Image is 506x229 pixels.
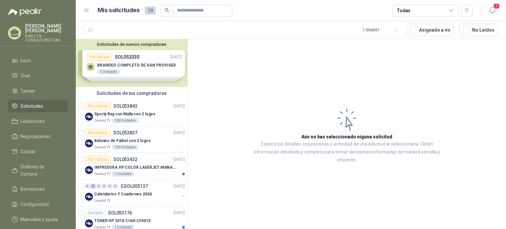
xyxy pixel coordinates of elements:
a: Remisiones [8,183,68,195]
p: GSOL005137 [121,184,148,188]
a: Inicio [8,54,68,67]
p: Sporty Bag con Malla con 3 logos [94,111,155,117]
a: Chat [8,70,68,82]
p: SOL053176 [108,211,132,215]
span: Remisiones [20,186,45,193]
p: [DATE] [174,103,185,109]
p: Calendarios Y Cuadernos 2026 [94,191,152,197]
button: Asignado a mi [406,24,454,36]
p: Caracol TV [94,198,110,203]
div: 100 Unidades [112,118,138,123]
span: Negociaciones [20,133,51,140]
div: 0 [107,184,112,188]
div: 1 Unidades [112,171,134,177]
p: [DATE] [174,157,185,163]
div: 100 Unidades [112,145,138,150]
div: 1 - 50 de 51 [363,25,401,35]
span: Tareas [20,87,35,95]
span: Inicio [20,57,31,64]
div: Solicitudes de tus compradores [76,87,187,100]
div: 0 [102,184,107,188]
span: Chat [20,72,30,79]
img: Company Logo [85,139,93,147]
span: search [165,8,169,13]
span: Manuales y ayuda [20,216,58,223]
span: Solicitudes [20,102,43,110]
div: Solicitudes de nuevos compradoresPor cotizarSOL052030[DATE] BRANDEO COMPLETO DE VAN PROVISER1 Uni... [76,39,187,87]
button: Solicitudes de nuevos compradores [78,42,185,47]
div: Por cotizar [85,129,111,137]
a: Por cotizarSOL053843[DATE] Company LogoSporty Bag con Malla con 3 logosCaracol TV100 Unidades [76,100,187,126]
p: Balones de Futbol con 2 logos [94,138,151,144]
p: Caracol TV [94,118,110,123]
p: Caracol TV [94,145,110,150]
button: No Leídos [459,24,498,36]
span: Licitaciones [20,118,45,125]
p: DIRECTA CONSULTORES SAS [25,34,68,42]
p: [DATE] [174,183,185,189]
h3: Aún no has seleccionado niguna solicitud [301,133,392,140]
p: [PERSON_NAME] [PERSON_NAME] [25,24,68,33]
div: 0 [113,184,118,188]
div: 0 [96,184,101,188]
div: Por cotizar [85,102,111,110]
img: Company Logo [85,113,93,121]
p: SOL053432 [113,157,137,162]
a: Configuración [8,198,68,211]
a: Cotizar [8,145,68,158]
img: Logo peakr [8,8,42,16]
img: Company Logo [85,166,93,174]
a: Negociaciones [8,130,68,143]
p: Caracol TV [94,171,110,177]
span: Órdenes de Compra [20,163,62,178]
a: Manuales y ayuda [8,213,68,226]
a: Solicitudes [8,100,68,112]
p: TONER HP 201X CIAN CF401X [94,218,151,224]
a: Por cotizarSOL053837[DATE] Company LogoBalones de Futbol con 2 logosCaracol TV100 Unidades [76,126,187,153]
p: SOL053837 [113,130,137,135]
p: [DATE] [174,130,185,136]
img: Company Logo [85,193,93,201]
div: Cerrado [85,209,105,217]
span: 1 [493,3,500,9]
p: [DATE] [174,210,185,216]
div: Por cotizar [85,156,111,163]
a: Tareas [8,85,68,97]
a: Por cotizarSOL053432[DATE] Company LogoIMPRESORA HP COLOR LASERJET MANAGED E45028DNCaracol TV1 Un... [76,153,187,180]
div: Todas [397,7,410,14]
span: Cotizar [20,148,36,155]
img: Company Logo [85,219,93,227]
a: Órdenes de Compra [8,160,68,180]
span: 19 [145,7,155,14]
h1: Mis solicitudes [98,6,140,15]
a: Licitaciones [8,115,68,128]
p: SOL053843 [113,104,137,108]
p: Explora los detalles, cotizaciones y actividad de una solicitud al seleccionarla. Obtén informaci... [254,140,440,164]
p: IMPRESORA HP COLOR LASERJET MANAGED E45028DN [94,164,176,171]
a: 0 3 0 0 0 0 GSOL005137[DATE] Company LogoCalendarios Y Cuadernos 2026Caracol TV [85,182,186,203]
button: 1 [486,5,498,16]
span: Configuración [20,201,49,208]
div: 3 [91,184,96,188]
div: 0 [85,184,90,188]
